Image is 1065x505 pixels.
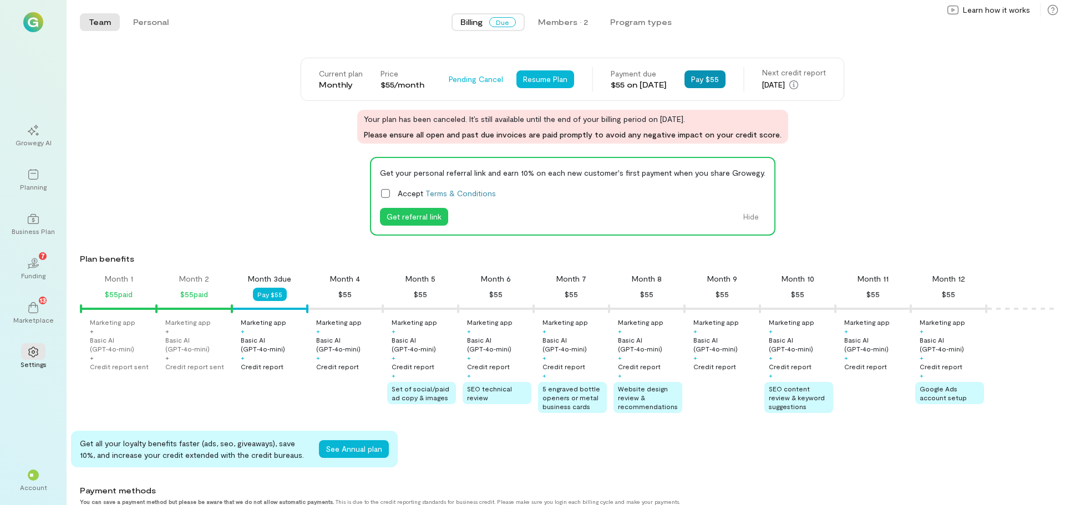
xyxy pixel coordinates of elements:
div: Account [20,483,47,492]
div: Payment due [611,68,667,79]
button: Team [80,13,120,31]
div: Funding [21,271,45,280]
div: $55 [414,288,427,301]
div: $55 [716,288,729,301]
span: SEO technical review [467,385,512,401]
div: Month 12 [932,273,965,284]
div: Month 10 [782,273,814,284]
div: Marketing app [542,318,588,327]
div: Marketing app [90,318,135,327]
div: Month 11 [858,273,889,284]
strong: You can save a payment method but please be aware that we do not allow automatic payments. [80,498,334,505]
span: 7 [41,251,45,261]
div: Month 3 due [248,273,291,284]
div: Current plan [319,68,363,79]
div: Credit report [693,362,736,371]
div: + [392,353,395,362]
div: + [618,353,622,362]
span: Please ensure all open and past due invoices are paid promptly to avoid any negative impact on yo... [364,129,782,140]
div: Marketing app [316,318,362,327]
div: Basic AI (GPT‑4o‑mini) [467,335,531,353]
div: $55 [565,288,578,301]
div: + [542,371,546,380]
span: 13 [40,295,46,305]
div: Credit report [467,362,510,371]
div: Month 8 [632,273,662,284]
a: Business Plan [13,205,53,244]
span: Learn how it works [963,4,1030,16]
button: Get referral link [380,208,448,226]
div: Get all your loyalty benefits faster (ads, seo, giveaways), save 10%, and increase your credit ex... [80,437,310,461]
div: Credit report [844,362,887,371]
div: Month 5 [405,273,435,284]
a: Marketplace [13,293,53,333]
div: Basic AI (GPT‑4o‑mini) [241,335,305,353]
button: Pending Cancel [442,70,510,88]
div: Credit report [392,362,434,371]
button: Hide [737,208,765,226]
div: + [769,353,773,362]
span: Due [489,17,516,27]
div: + [467,327,471,335]
div: Basic AI (GPT‑4o‑mini) [392,335,456,353]
div: Growegy AI [16,138,52,147]
div: Marketing app [467,318,513,327]
div: + [618,371,622,380]
div: $55/month [381,79,424,90]
div: Month 1 [105,273,133,284]
a: Terms & Conditions [425,188,496,198]
div: Marketing app [769,318,814,327]
button: BillingDue [452,13,525,31]
div: + [467,371,471,380]
div: [DATE] [762,78,826,91]
span: Billing [460,17,483,28]
div: Credit report [241,362,283,371]
div: $55 [338,288,352,301]
div: Marketing app [844,318,890,327]
div: + [844,327,848,335]
div: + [241,327,245,335]
div: + [542,327,546,335]
button: Resume Plan [516,70,574,88]
div: Marketing app [392,318,437,327]
div: Monthly [319,79,363,90]
span: 5 engraved bottle openers or metal business cards [542,385,600,410]
div: + [165,327,169,335]
div: Month 6 [481,273,511,284]
div: + [769,327,773,335]
div: Basic AI (GPT‑4o‑mini) [316,335,381,353]
div: + [316,353,320,362]
span: Google Ads account setup [920,385,967,401]
div: Marketplace [13,315,54,324]
div: Marketing app [920,318,965,327]
div: This is due to the credit reporting standards for business credit. Please make sure you login eac... [80,498,962,505]
button: Pay $55 [253,288,287,301]
div: + [241,353,245,362]
div: Basic AI (GPT‑4o‑mini) [769,335,833,353]
div: Payment methods [80,485,962,496]
div: Month 7 [556,273,586,284]
div: + [392,371,395,380]
div: Month 9 [707,273,737,284]
div: + [165,353,169,362]
div: Business Plan [12,227,55,236]
div: Basic AI (GPT‑4o‑mini) [693,335,758,353]
div: $55 [489,288,503,301]
div: + [769,371,773,380]
a: Growegy AI [13,116,53,156]
span: Your plan has been canceled. It’s still available until the end of your billing period on [DATE]. [364,113,782,125]
div: + [844,353,848,362]
div: $55 paid [180,288,208,301]
div: Settings [21,360,47,369]
div: Credit report [920,362,962,371]
div: Credit report [316,362,359,371]
div: $55 [791,288,804,301]
div: + [920,371,924,380]
div: Marketing app [241,318,286,327]
div: Month 4 [330,273,360,284]
span: Pending Cancel [449,74,503,85]
button: Members · 2 [529,13,597,31]
div: Credit report [542,362,585,371]
button: Pay $55 [684,70,726,88]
